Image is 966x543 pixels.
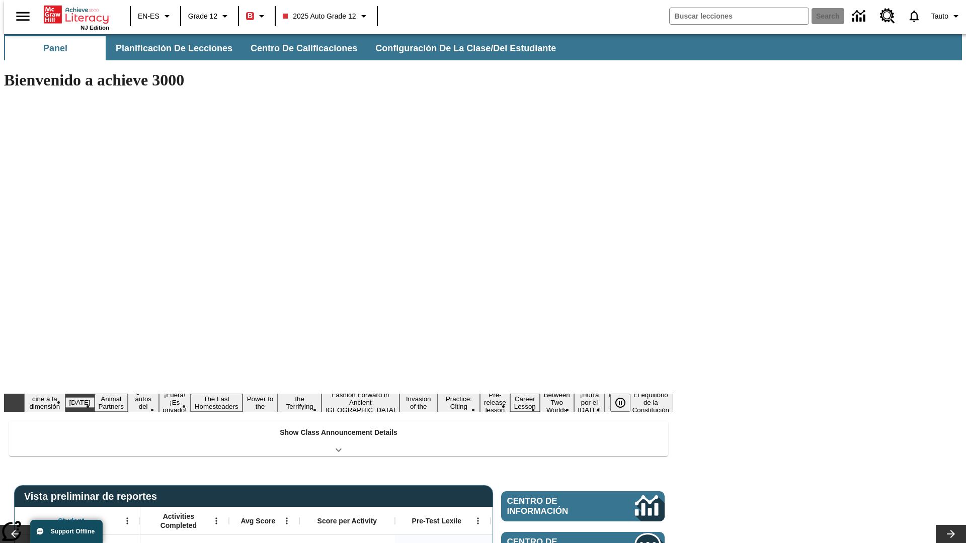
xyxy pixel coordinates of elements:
[44,5,109,25] a: Portada
[9,421,668,456] div: Show Class Announcement Details
[574,390,605,415] button: Slide 15 ¡Hurra por el Día de la Constitución!
[120,513,135,528] button: Abrir menú
[610,394,640,412] div: Pausar
[30,520,103,543] button: Support Offline
[874,3,901,30] a: Centro de recursos, Se abrirá en una pestaña nueva.
[279,7,373,25] button: Class: 2025 Auto Grade 12, Selecciona una clase
[65,397,95,408] button: Slide 2 Día del Trabajo
[846,3,874,30] a: Centro de información
[399,386,438,419] button: Slide 10 The Invasion of the Free CD
[931,11,948,22] span: Tauto
[243,36,365,60] button: Centro de calificaciones
[901,3,927,29] a: Notificaciones
[128,386,159,419] button: Slide 4 ¿Los autos del futuro?
[510,394,540,412] button: Slide 13 Career Lesson
[5,36,106,60] button: Panel
[670,8,809,24] input: search field
[248,10,253,22] span: B
[283,11,356,22] span: 2025 Auto Grade 12
[540,390,574,415] button: Slide 14 Between Two Worlds
[184,7,235,25] button: Grado: Grade 12, Elige un grado
[51,528,95,535] span: Support Offline
[605,390,628,415] button: Slide 16 Point of View
[501,491,665,521] a: Centro de información
[145,512,212,530] span: Activities Completed
[279,513,294,528] button: Abrir menú
[280,427,397,438] p: Show Class Announcement Details
[24,491,162,502] span: Vista preliminar de reportes
[438,386,480,419] button: Slide 11 Mixed Practice: Citing Evidence
[58,516,84,525] span: Student
[191,394,243,412] button: Slide 6 The Last Homesteaders
[927,7,966,25] button: Perfil/Configuración
[412,516,462,525] span: Pre-Test Lexile
[367,36,564,60] button: Configuración de la clase/del estudiante
[240,516,275,525] span: Avg Score
[24,386,65,419] button: Slide 1 Llevar el cine a la dimensión X
[209,513,224,528] button: Abrir menú
[108,36,240,60] button: Planificación de lecciones
[628,390,673,415] button: Slide 17 El equilibrio de la Constitución
[480,390,510,415] button: Slide 12 Pre-release lesson
[470,513,486,528] button: Abrir menú
[95,394,128,412] button: Slide 3 Animal Partners
[4,71,673,89] h1: Bienvenido a achieve 3000
[936,525,966,543] button: Carrusel de lecciones, seguir
[243,386,278,419] button: Slide 7 Solar Power to the People
[188,11,217,22] span: Grade 12
[159,390,191,415] button: Slide 5 ¡Fuera! ¡Es privado!
[44,4,109,31] div: Portada
[80,25,109,31] span: NJ Edition
[610,394,630,412] button: Pausar
[278,386,321,419] button: Slide 8 Attack of the Terrifying Tomatoes
[8,2,38,31] button: Abrir el menú lateral
[317,516,377,525] span: Score per Activity
[4,34,962,60] div: Subbarra de navegación
[507,496,601,516] span: Centro de información
[4,36,565,60] div: Subbarra de navegación
[321,390,399,415] button: Slide 9 Fashion Forward in Ancient Rome
[134,7,177,25] button: Language: EN-ES, Selecciona un idioma
[242,7,272,25] button: Boost El color de la clase es rojo. Cambiar el color de la clase.
[138,11,159,22] span: EN-ES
